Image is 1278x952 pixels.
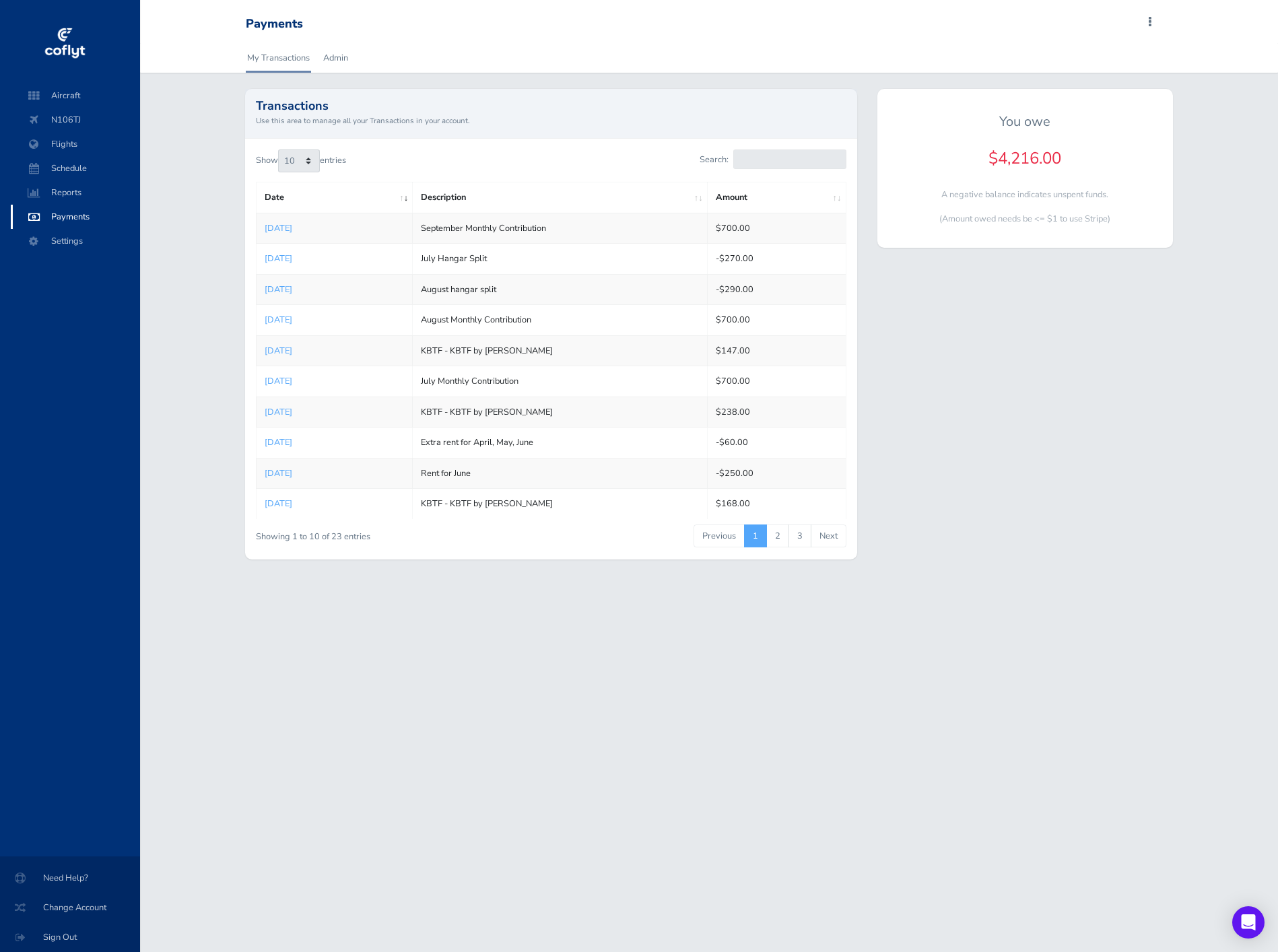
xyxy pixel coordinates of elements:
[265,345,292,357] a: [DATE]
[24,180,127,205] span: Reports
[42,24,87,64] img: coflyt logo
[265,498,292,510] a: [DATE]
[413,213,708,243] td: September Monthly Contribution
[413,366,708,397] td: July Monthly Contribution
[16,925,124,949] span: Sign Out
[24,83,127,108] span: Aircraft
[744,524,767,547] a: 1
[265,436,292,448] a: [DATE]
[265,283,292,296] a: [DATE]
[256,182,413,213] th: Date: activate to sort column ascending
[707,335,846,366] td: $147.00
[265,314,292,326] a: [DATE]
[413,305,708,335] td: August Monthly Contribution
[1232,906,1265,939] div: Open Intercom Messenger
[265,467,292,479] a: [DATE]
[256,149,346,172] label: Show entries
[707,428,846,458] td: -$60.00
[413,244,708,274] td: July Hangar Split
[413,274,708,304] td: August hangar split
[707,274,846,304] td: -$290.00
[256,100,846,112] h2: Transactions
[707,397,846,427] td: $238.00
[707,489,846,519] td: $168.00
[24,132,127,156] span: Flights
[24,108,127,132] span: N106TJ
[707,213,846,243] td: $700.00
[707,366,846,397] td: $700.00
[811,524,846,547] a: Next
[246,17,303,32] div: Payments
[256,523,492,544] div: Showing 1 to 10 of 23 entries
[24,229,127,253] span: Settings
[707,182,846,213] th: Amount: activate to sort column ascending
[888,114,1162,130] h5: You owe
[265,406,292,418] a: [DATE]
[16,895,124,920] span: Change Account
[278,149,320,172] select: Showentries
[888,149,1162,168] h4: $4,216.00
[322,43,349,73] a: Admin
[24,205,127,229] span: Payments
[700,149,846,169] label: Search:
[413,458,708,488] td: Rent for June
[265,375,292,387] a: [DATE]
[707,458,846,488] td: -$250.00
[413,489,708,519] td: KBTF - KBTF by [PERSON_NAME]
[788,524,811,547] a: 3
[16,866,124,890] span: Need Help?
[413,335,708,366] td: KBTF - KBTF by [PERSON_NAME]
[707,305,846,335] td: $700.00
[733,149,846,169] input: Search:
[413,397,708,427] td: KBTF - KBTF by [PERSON_NAME]
[888,212,1162,226] p: (Amount owed needs be <= $1 to use Stripe)
[24,156,127,180] span: Schedule
[265,222,292,234] a: [DATE]
[766,524,789,547] a: 2
[265,252,292,265] a: [DATE]
[413,428,708,458] td: Extra rent for April, May, June
[256,114,846,127] small: Use this area to manage all your Transactions in your account.
[888,188,1162,201] p: A negative balance indicates unspent funds.
[413,182,708,213] th: Description: activate to sort column ascending
[707,244,846,274] td: -$270.00
[246,43,311,73] a: My Transactions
